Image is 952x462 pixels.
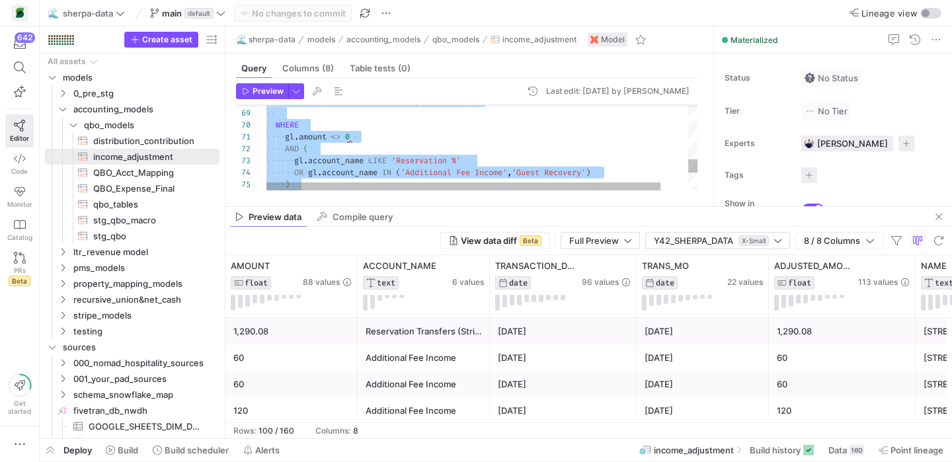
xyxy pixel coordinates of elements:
[498,398,629,424] div: [DATE]
[233,426,256,436] div: Rows:
[546,87,690,96] div: Last edit: [DATE] by [PERSON_NAME]
[487,32,580,48] button: income_adjustment
[495,260,579,271] span: TRANSACTION_DATE
[368,117,387,128] span: LIKE
[725,73,791,83] span: Status
[366,345,482,371] div: Additional Fee Income
[601,35,625,44] span: Model
[45,133,219,149] div: Press SPACE to select this row.
[237,439,286,461] button: Alerts
[873,439,949,461] button: Point lineage
[45,291,219,307] div: Press SPACE to select this row.
[236,116,251,128] div: 73
[777,319,908,344] div: 1,290.08
[590,36,598,44] img: undefined
[236,83,288,99] button: Preview
[45,85,219,101] div: Press SPACE to select this row.
[569,235,619,246] span: Full Preview
[725,171,791,180] span: Tags
[93,149,204,165] span: income_adjustment​​​​​​​​​​
[308,129,317,139] span: gl
[645,345,761,371] div: [DATE]
[656,278,674,288] span: DATE
[322,64,334,73] span: (8)
[89,435,204,450] span: GOOGLE_SHEETS_DIM_LISTING_MAP​​​​​​​​​
[73,292,218,307] span: recursive_union&net_cash
[45,69,219,85] div: Press SPACE to select this row.
[45,228,219,244] div: Press SPACE to select this row.
[738,235,769,246] span: X-Small
[520,235,541,246] span: Beta
[322,129,377,139] span: account_name
[805,73,858,83] span: No Status
[366,398,482,424] div: Additional Fee Income
[391,165,484,175] span: 'Revenue Adjustment'
[63,70,218,85] span: models
[184,8,214,19] span: default
[333,213,393,221] span: Compile query
[233,32,299,48] button: 🌊sherpa-data
[45,418,219,434] div: Press SPACE to select this row.
[45,149,219,165] div: Press SPACE to select this row.
[805,106,815,116] img: No tier
[73,324,218,339] span: testing
[45,54,219,69] div: Press SPACE to select this row.
[788,278,811,288] span: FLOAT
[526,153,544,163] span: NULL
[509,278,528,288] span: DATE
[73,308,218,323] span: stripe_models
[8,399,31,415] span: Get started
[340,153,345,163] span: (
[249,35,296,44] span: sherpa-data
[45,196,219,212] div: Press SPACE to select this row.
[73,260,218,276] span: pms_models
[236,128,251,140] div: 74
[363,260,436,271] span: ACCOUNT_NAME
[317,129,322,139] span: .
[5,2,34,24] a: https://storage.googleapis.com/y42-prod-data-exchange/images/8zH7NGsoioThIsGoE9TeuKf062YnnTrmQ10g...
[45,244,219,260] div: Press SPACE to select this row.
[398,64,411,73] span: (0)
[231,260,270,271] span: AMOUNT
[73,86,218,101] span: 0_pre_stg
[366,371,482,397] div: Additional Fee Income
[654,445,734,455] span: income_adjustment
[45,228,219,244] a: stg_qbo​​​​​​​​​​
[45,165,219,180] a: QBO_Acct_Mapping​​​​​​​​​​
[489,165,581,175] span: 'Expense Adjustment'
[891,445,943,455] span: Point lineage
[429,32,483,48] button: qbo_models
[387,165,391,175] span: (
[236,176,251,188] div: 78
[266,176,271,187] span: )
[45,133,219,149] a: distribution_contribution​​​​​​​​​​
[93,165,204,180] span: QBO_Acct_Mapping​​​​​​​​​​
[507,129,512,139] span: ,
[45,212,219,228] a: stg_qbo_macro​​​​​​​​​​
[805,106,848,116] span: No Tier
[285,165,294,175] span: OR
[850,445,864,455] div: 160
[303,117,308,128] span: .
[45,180,219,196] div: Press SPACE to select this row.
[428,153,433,163] span: .
[645,319,761,344] div: [DATE]
[118,445,138,455] span: Build
[299,165,308,175] span: gl
[73,245,218,260] span: ltr_revenue model
[48,9,58,18] span: 🌊
[645,371,761,397] div: [DATE]
[774,260,855,271] span: ADJUSTED_AMOUNT
[236,164,251,176] div: 77
[307,35,335,44] span: models
[147,5,229,22] button: maindefault
[725,199,780,217] span: Show in Asset Catalog
[777,371,908,397] div: 60
[45,371,219,387] div: Press SPACE to select this row.
[353,426,358,436] div: 8
[45,307,219,323] div: Press SPACE to select this row.
[45,403,219,418] div: Press SPACE to select this row.
[93,134,204,149] span: distribution_contribution​​​​​​​​​​
[63,445,92,455] span: Deploy
[236,152,251,164] div: 76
